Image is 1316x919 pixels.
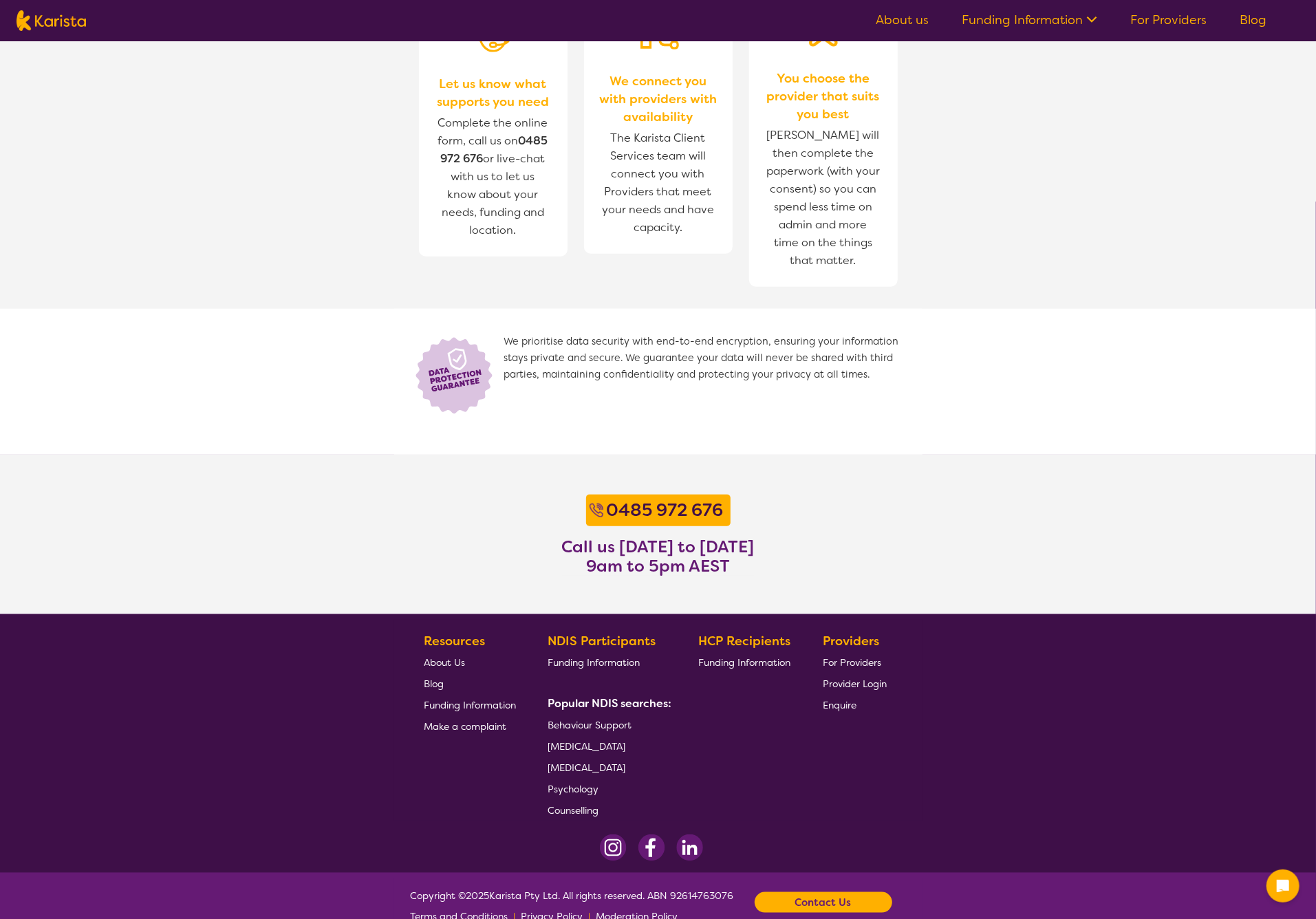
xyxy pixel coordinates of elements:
span: The Karista Client Services team will connect you with Providers that meet your needs and have ca... [598,126,719,240]
img: Karista logo [17,10,86,31]
a: Funding Information [424,694,516,715]
span: Behaviour Support [548,719,632,731]
img: Call icon [590,504,603,517]
span: Provider Login [823,678,887,690]
h3: Call us [DATE] to [DATE] 9am to 5pm AEST [562,537,755,576]
span: Enquire [823,699,856,711]
span: For Providers [823,656,881,669]
a: Behaviour Support [548,714,667,735]
a: Blog [1240,12,1266,28]
a: For Providers [1130,12,1207,28]
span: Complete the online form, call us on or live-chat with us to let us know about your needs, fundin... [438,116,548,237]
img: Instagram [600,834,627,861]
a: Provider Login [823,673,887,694]
a: [MEDICAL_DATA] [548,757,667,778]
b: Popular NDIS searches: [548,696,672,711]
span: [MEDICAL_DATA] [548,761,626,774]
b: Contact Us [795,892,852,913]
a: Psychology [548,778,667,799]
span: We prioritise data security with end-to-end encryption, ensuring your information stays private a... [504,334,906,416]
b: NDIS Participants [548,633,656,649]
a: 0485 972 676 [603,498,727,523]
a: Enquire [823,694,887,715]
span: Funding Information [698,656,790,669]
img: Lock icon [411,334,504,416]
b: Resources [424,633,485,649]
b: 0485 972 676 [607,499,724,521]
span: We connect you with providers with availability [598,72,719,126]
span: About Us [424,656,465,669]
img: LinkedIn [676,834,703,861]
span: Psychology [548,783,599,795]
a: Blog [424,673,516,694]
span: Make a complaint [424,720,506,733]
span: Let us know what supports you need [433,75,554,111]
span: Funding Information [548,656,640,669]
img: Facebook [638,834,665,861]
a: For Providers [823,651,887,673]
span: Funding Information [424,699,516,711]
a: Funding Information [962,12,1097,28]
a: Counselling [548,799,667,821]
a: About us [876,12,929,28]
a: Make a complaint [424,715,516,737]
span: You choose the provider that suits you best [763,69,884,123]
a: [MEDICAL_DATA] [548,735,667,757]
span: [PERSON_NAME] will then complete the paperwork (with your consent) so you can spend less time on ... [763,123,884,273]
b: Providers [823,633,879,649]
a: Funding Information [548,651,667,673]
span: Counselling [548,804,599,817]
span: [MEDICAL_DATA] [548,740,626,753]
span: Blog [424,678,444,690]
a: Funding Information [698,651,790,673]
b: HCP Recipients [698,633,790,649]
a: About Us [424,651,516,673]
